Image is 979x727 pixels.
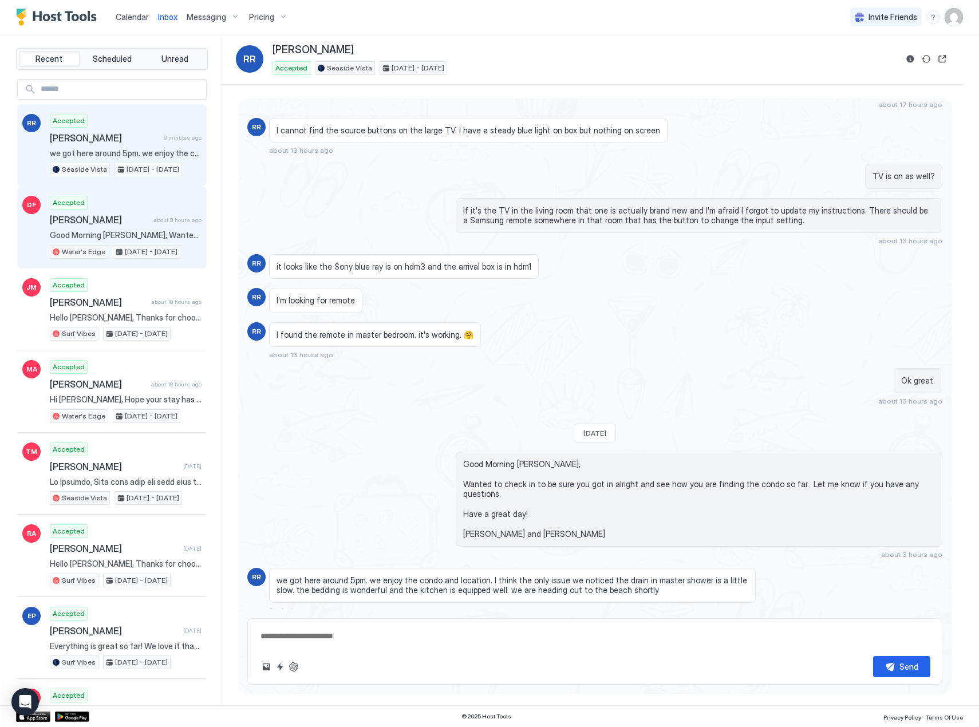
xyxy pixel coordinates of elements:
span: TM [26,447,37,457]
button: ChatGPT Auto Reply [287,660,301,674]
span: about 18 hours ago [151,298,202,306]
span: Surf Vibes [62,575,96,586]
span: RR [252,292,261,302]
span: [DATE] - [DATE] [115,575,168,586]
button: Upload image [259,660,273,674]
span: Calendar [116,12,149,22]
span: JM [26,282,37,293]
span: Accepted [53,526,85,536]
span: [DATE] - [DATE] [125,411,177,421]
button: Scheduled [82,51,143,67]
span: [DATE] [183,463,202,470]
span: [DATE] [183,627,202,634]
a: App Store [16,712,50,722]
span: [PERSON_NAME] [50,297,147,308]
span: 9 minutes ago [269,606,317,615]
input: Input Field [36,80,206,99]
span: I'm looking for remote [277,295,355,306]
span: [PERSON_NAME] [50,461,179,472]
span: RR [252,326,261,337]
div: Open Intercom Messenger [11,688,39,716]
button: Reservation information [903,52,917,66]
div: Send [899,661,918,673]
span: Good Morning [PERSON_NAME], Wanted to check in to be sure you got in alright and see how you are ... [463,459,935,539]
span: [PERSON_NAME] [50,214,149,226]
span: Privacy Policy [883,714,921,721]
span: RR [252,122,261,132]
span: MA [26,364,37,374]
span: Inbox [158,12,177,22]
span: EP [27,611,36,621]
span: Water's Edge [62,247,105,257]
span: Scheduled [93,54,132,64]
span: Water's Edge [62,411,105,421]
span: Everything is great so far! We love it thank you [50,641,202,651]
span: RR [243,52,256,66]
button: Sync reservation [919,52,933,66]
button: Recent [19,51,80,67]
span: Good Morning [PERSON_NAME], Wanted to check in to be sure you got in alright and see how you are ... [50,230,202,240]
span: Terms Of Use [926,714,963,721]
span: [PERSON_NAME] [50,378,147,390]
span: Seaside Vista [62,493,107,503]
span: [PERSON_NAME] [50,132,159,144]
span: RR [252,572,261,582]
span: about 17 hours ago [878,100,942,109]
span: Hi [PERSON_NAME], Hope your stay has been good so far. As we get close to your check out date I w... [50,394,202,405]
div: tab-group [16,48,208,70]
span: TV is on as well? [873,171,935,181]
span: If it's the TV in the living room that one is actually brand new and I'm afraid I forgot to updat... [463,206,935,226]
span: Recent [35,54,62,64]
span: Accepted [53,197,85,208]
span: Accepted [53,116,85,126]
button: Send [873,656,930,677]
a: Privacy Policy [883,710,921,722]
span: about 13 hours ago [269,350,333,359]
span: Accepted [275,63,307,73]
span: it looks like the Sony blue ray is on hdm3 and the arrival box is in hdm1 [277,262,531,272]
span: Lo Ipsumdo, Sita cons adip eli sedd eius te inc. Ut la etd magna al enim admin ven quis N exerci ... [50,477,202,487]
div: menu [926,10,940,24]
span: Surf Vibes [62,329,96,339]
span: Ok great. [901,376,935,386]
span: [PERSON_NAME] [50,543,179,554]
span: Hello [PERSON_NAME], Thanks for choosing to stay at our place! We are sure you will love it. We w... [50,559,202,569]
span: DF [27,200,36,210]
span: [DATE] [583,429,606,437]
a: Host Tools Logo [16,9,102,26]
span: [DATE] - [DATE] [115,329,168,339]
span: Hello [PERSON_NAME], Thanks for choosing to stay at our place! We are sure you will love it. We w... [50,313,202,323]
span: RA [27,528,36,539]
a: Inbox [158,11,177,23]
span: Surf Vibes [62,657,96,667]
span: about 3 hours ago [881,550,942,559]
span: [DATE] - [DATE] [125,247,177,257]
span: [DATE] - [DATE] [392,63,444,73]
span: I cannot find the source buttons on the large TV. i have a steady blue light on box but nothing o... [277,125,660,136]
a: Google Play Store [55,712,89,722]
span: I found the remote in master bedroom. it's working. 🤗 [277,330,473,340]
span: about 13 hours ago [269,146,333,155]
span: Accepted [53,280,85,290]
span: [DATE] - [DATE] [127,493,179,503]
span: RR [27,118,36,128]
span: Accepted [53,444,85,455]
span: © 2025 Host Tools [461,713,511,720]
button: Open reservation [935,52,949,66]
span: [PERSON_NAME] [50,625,179,637]
span: Accepted [53,609,85,619]
span: [DATE] [183,545,202,552]
span: about 13 hours ago [878,236,942,245]
span: about 13 hours ago [878,397,942,405]
span: Invite Friends [869,12,917,22]
span: [DATE] - [DATE] [115,657,168,667]
span: [DATE] - [DATE] [127,164,179,175]
span: [PERSON_NAME] [273,44,354,57]
button: Quick reply [273,660,287,674]
span: about 3 hours ago [153,216,202,224]
span: Seaside Vista [327,63,372,73]
span: Messaging [187,12,226,22]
